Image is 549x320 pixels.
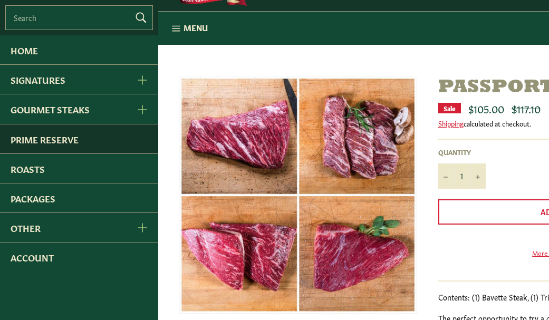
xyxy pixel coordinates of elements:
[5,5,153,30] input: Search
[125,94,158,123] button: Gourmet Steaks Menu
[125,213,158,242] button: Other Menu
[158,12,218,45] button: Menu
[125,65,158,94] button: Signatures Menu
[184,22,208,33] span: Menu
